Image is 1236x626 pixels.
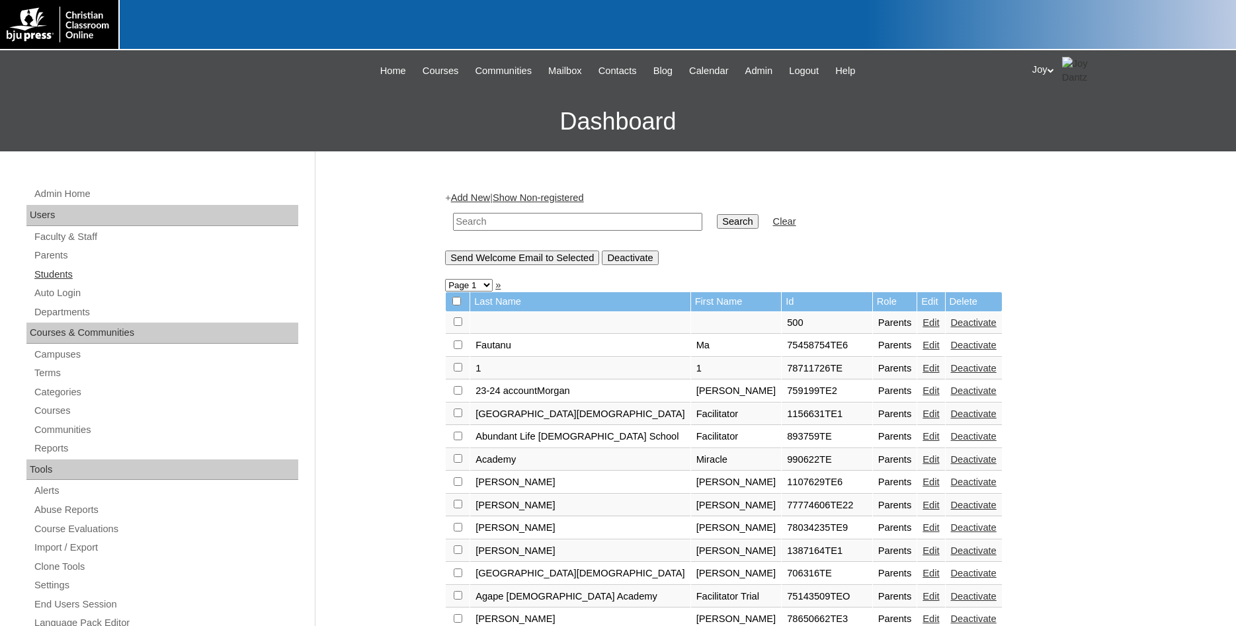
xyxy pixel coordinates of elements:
[470,471,690,494] td: [PERSON_NAME]
[951,477,997,487] a: Deactivate
[782,63,825,79] a: Logout
[782,471,872,494] td: 1107629TE6
[782,403,872,426] td: 1156631TE1
[470,426,690,448] td: Abundant Life [DEMOGRAPHIC_DATA] School
[917,292,944,311] td: Edit
[416,63,466,79] a: Courses
[951,568,997,578] a: Deactivate
[495,280,501,290] a: »
[691,292,782,311] td: First Name
[1032,57,1223,84] div: Joy
[691,494,782,517] td: [PERSON_NAME]
[445,251,599,265] input: Send Welcome Email to Selected
[453,213,702,231] input: Search
[782,449,872,471] td: 990622TE
[26,205,298,226] div: Users
[33,539,298,556] a: Import / Export
[923,591,939,602] a: Edit
[873,334,917,357] td: Parents
[946,292,1002,311] td: Delete
[691,449,782,471] td: Miracle
[470,563,690,585] td: [GEOGRAPHIC_DATA][DEMOGRAPHIC_DATA]
[33,422,298,438] a: Communities
[374,63,413,79] a: Home
[951,409,997,419] a: Deactivate
[923,454,939,465] a: Edit
[923,477,939,487] a: Edit
[26,323,298,344] div: Courses & Communities
[33,384,298,401] a: Categories
[470,586,690,608] td: Agape [DEMOGRAPHIC_DATA] Academy
[873,563,917,585] td: Parents
[873,517,917,539] td: Parents
[873,540,917,563] td: Parents
[923,500,939,510] a: Edit
[542,63,589,79] a: Mailbox
[33,577,298,594] a: Settings
[923,613,939,624] a: Edit
[691,358,782,380] td: 1
[691,380,782,403] td: [PERSON_NAME]
[782,380,872,403] td: 759199TE2
[493,192,584,203] a: Show Non-registered
[26,459,298,481] div: Tools
[873,403,917,426] td: Parents
[653,63,673,79] span: Blog
[923,363,939,373] a: Edit
[7,7,112,42] img: logo-white.png
[923,568,939,578] a: Edit
[951,613,997,624] a: Deactivate
[835,63,855,79] span: Help
[1062,57,1095,84] img: Joy Dantz
[782,334,872,357] td: 75458754TE6
[691,563,782,585] td: [PERSON_NAME]
[923,385,939,396] a: Edit
[689,63,728,79] span: Calendar
[782,586,872,608] td: 75143509TEO
[691,586,782,608] td: Facilitator Trial
[7,92,1229,151] h3: Dashboard
[951,340,997,350] a: Deactivate
[691,540,782,563] td: [PERSON_NAME]
[470,334,690,357] td: Fautanu
[647,63,679,79] a: Blog
[470,292,690,311] td: Last Name
[923,409,939,419] a: Edit
[445,191,1100,264] div: + |
[33,304,298,321] a: Departments
[470,358,690,380] td: 1
[423,63,459,79] span: Courses
[691,334,782,357] td: Ma
[470,540,690,563] td: [PERSON_NAME]
[470,517,690,539] td: [PERSON_NAME]
[33,440,298,457] a: Reports
[951,317,997,328] a: Deactivate
[691,517,782,539] td: [PERSON_NAME]
[592,63,643,79] a: Contacts
[782,426,872,448] td: 893759TE
[33,502,298,518] a: Abuse Reports
[923,522,939,533] a: Edit
[470,449,690,471] td: Academy
[33,403,298,419] a: Courses
[33,266,298,283] a: Students
[33,559,298,575] a: Clone Tools
[923,431,939,442] a: Edit
[923,545,939,556] a: Edit
[602,251,658,265] input: Deactivate
[873,312,917,334] td: Parents
[873,358,917,380] td: Parents
[782,494,872,517] td: 77774606TE22
[873,449,917,471] td: Parents
[470,403,690,426] td: [GEOGRAPHIC_DATA][DEMOGRAPHIC_DATA]
[951,454,997,465] a: Deactivate
[951,363,997,373] a: Deactivate
[951,431,997,442] a: Deactivate
[951,500,997,510] a: Deactivate
[691,403,782,426] td: Facilitator
[789,63,819,79] span: Logout
[33,346,298,363] a: Campuses
[782,358,872,380] td: 78711726TE
[829,63,862,79] a: Help
[873,426,917,448] td: Parents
